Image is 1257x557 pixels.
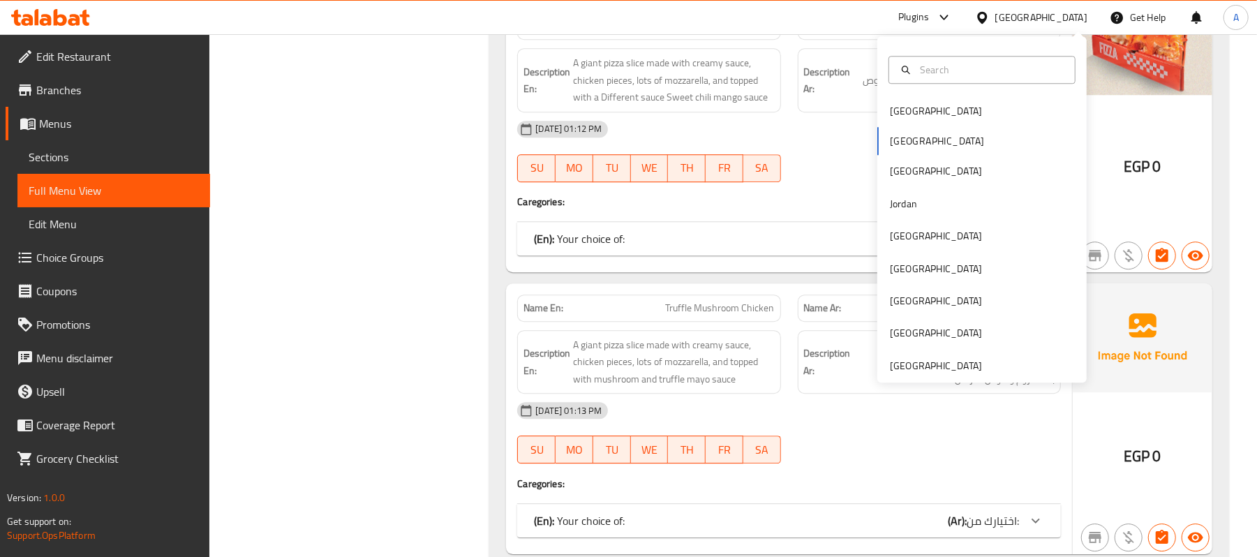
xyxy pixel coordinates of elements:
button: SA [743,154,781,182]
button: TH [668,436,706,463]
button: Purchased item [1115,523,1143,551]
a: Coverage Report [6,408,210,442]
span: MO [561,158,588,178]
img: chicken_mango_chili638953590765747853.jpg [1073,1,1212,94]
b: (En): [534,510,554,531]
p: Your choice of: [534,512,625,529]
button: Available [1182,242,1210,269]
span: WE [637,158,663,178]
span: Full Menu View [29,182,199,199]
strong: Description Ar: [804,345,851,379]
a: Support.OpsPlatform [7,526,96,544]
h4: Caregories: [517,477,1061,491]
span: Coverage Report [36,417,199,433]
span: Sections [29,149,199,165]
span: 1.0.0 [43,489,65,507]
a: Choice Groups [6,241,210,274]
button: TU [593,436,631,463]
div: [GEOGRAPHIC_DATA] [890,103,982,119]
div: [GEOGRAPHIC_DATA] [890,163,982,179]
span: Coupons [36,283,199,299]
strong: Description En: [523,345,570,379]
span: Get support on: [7,512,71,530]
a: Grocery Checklist [6,442,210,475]
span: Edit Restaurant [36,48,199,65]
button: MO [556,154,593,182]
span: EGP [1124,443,1150,470]
button: SA [743,436,781,463]
a: Edit Menu [17,207,210,241]
a: Menus [6,107,210,140]
a: Menu disclaimer [6,341,210,375]
span: [DATE] 01:13 PM [530,404,607,417]
span: A giant pizza slice made with creamy sauce, chicken pieces, lots of mozzarella, and topped with a... [573,54,774,106]
button: FR [706,154,743,182]
span: TH [674,440,700,460]
b: (En): [534,228,554,249]
button: WE [631,436,669,463]
button: MO [556,436,593,463]
button: SU [517,154,556,182]
h4: Caregories: [517,195,1061,209]
div: [GEOGRAPHIC_DATA] [890,358,982,373]
div: Jordan [890,196,917,211]
button: WE [631,154,669,182]
span: Version: [7,489,41,507]
img: Ae5nvW7+0k+MAAAAAElFTkSuQmCC [1073,283,1212,392]
span: Upsell [36,383,199,400]
span: SU [523,158,550,178]
p: Your choice of: [534,230,625,247]
span: 0 [1153,443,1161,470]
a: Branches [6,73,210,107]
div: [GEOGRAPHIC_DATA] [890,325,982,341]
span: EGP [1124,153,1150,180]
button: Has choices [1148,242,1176,269]
span: SA [749,158,775,178]
span: SU [523,440,550,460]
button: TH [668,154,706,182]
button: Available [1182,523,1210,551]
span: TU [599,158,625,178]
button: Purchased item [1115,242,1143,269]
span: Edit Menu [29,216,199,232]
div: [GEOGRAPHIC_DATA] [995,10,1087,25]
b: (Ar): [948,510,967,531]
a: Upsell [6,375,210,408]
input: Search [914,62,1066,77]
span: Truffle Mushroom Chicken [666,301,775,315]
strong: Description Ar: [804,64,851,98]
strong: Description En: [523,64,570,98]
strong: Name En: [523,301,563,315]
strong: Name Ar: [804,301,842,315]
a: Coupons [6,274,210,308]
span: Branches [36,82,199,98]
a: Promotions [6,308,210,341]
span: Choice Groups [36,249,199,266]
span: FR [711,158,738,178]
a: Sections [17,140,210,174]
span: Grocery Checklist [36,450,199,467]
button: FR [706,436,743,463]
button: TU [593,154,631,182]
span: SA [749,440,775,460]
div: [GEOGRAPHIC_DATA] [890,228,982,244]
span: TU [599,440,625,460]
a: Full Menu View [17,174,210,207]
span: [DATE] 01:12 PM [530,122,607,135]
div: [GEOGRAPHIC_DATA] [890,261,982,276]
button: Not branch specific item [1081,242,1109,269]
div: (En): Your choice of:(Ar):اختيارك من: [517,504,1061,537]
span: Menus [39,115,199,132]
button: SU [517,436,556,463]
span: Promotions [36,316,199,333]
button: Not branch specific item [1081,523,1109,551]
span: A [1233,10,1239,25]
button: Has choices [1148,523,1176,551]
div: Plugins [898,9,929,26]
span: اختيارك من: [967,510,1019,531]
a: Edit Restaurant [6,40,210,73]
span: شريحة بيتزا ضخمة مكوّنة من صوص كريمي وقطع فراخ وكثير من الموتزاريلا، ومغطاة بصوص السويت شيلي مانج... [854,54,1055,106]
span: A giant pizza slice made with creamy sauce, chicken pieces, lots of mozzarella, and topped with m... [573,336,774,388]
span: MO [561,440,588,460]
span: شريحة بيتزا ضخمة مكوّنة من صوص كريمي وقطع فراخ وكثير من الموتزاريلا، ومغطاة بالمشروم وصوص الترافل [854,336,1055,388]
